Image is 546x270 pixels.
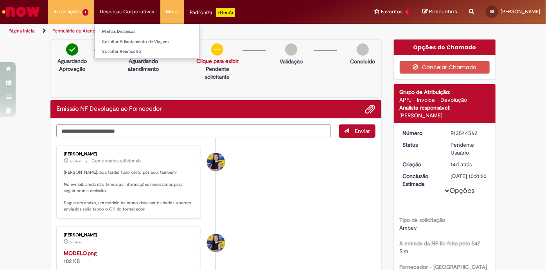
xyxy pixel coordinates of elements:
[211,43,223,56] img: circle-minus.png
[64,250,97,257] a: MODELO.png
[56,124,331,137] textarea: Digite sua mensagem aqui...
[216,8,235,17] p: +GenAi
[6,24,358,38] ul: Trilhas de página
[70,240,82,245] time: 24/09/2025 13:58:49
[404,9,411,16] span: 5
[94,23,199,58] ul: Despesas Corporativas
[66,43,78,56] img: check-circle-green.png
[365,104,375,114] button: Adicionar anexos
[125,57,162,73] p: Aguardando atendimento
[95,27,199,36] a: Minhas Despesas
[52,28,110,34] a: Formulário de Atendimento
[400,112,490,119] div: [PERSON_NAME]
[70,159,82,164] time: 24/09/2025 13:58:51
[397,141,445,149] dt: Status
[355,128,370,135] span: Enviar
[381,8,402,16] span: Favoritos
[451,160,487,168] div: 17/09/2025 16:02:30
[422,8,457,16] a: Rascunhos
[400,96,490,104] div: APFJ - Invoice - Devolução
[451,141,487,157] div: Pendente Usuário
[196,65,239,81] p: Pendente solicitante
[400,248,409,255] span: Sim
[490,9,494,14] span: AS
[451,161,472,168] time: 17/09/2025 16:02:30
[207,153,225,171] div: Melissa Paduani
[64,233,194,238] div: [PERSON_NAME]
[54,57,90,73] p: Aguardando Aprovação
[400,61,490,74] button: Cancelar Chamado
[280,58,303,65] p: Validação
[400,240,480,247] b: A entrada da NF foi feita pelo S4?
[501,8,540,15] span: [PERSON_NAME]
[285,43,297,56] img: img-circle-grey.png
[54,8,81,16] span: Requisições
[1,4,41,20] img: ServiceNow
[64,249,194,265] div: 102 KB
[70,240,82,245] span: 7d atrás
[397,172,445,188] dt: Conclusão Estimada
[400,216,445,223] b: Tipo de solicitação
[357,43,369,56] img: img-circle-grey.png
[451,161,472,168] span: 14d atrás
[339,124,375,138] button: Enviar
[451,129,487,137] div: R13544562
[394,40,496,55] div: Opções do Chamado
[70,159,82,164] span: 7d atrás
[83,9,88,16] span: 1
[190,8,235,17] div: Padroniza
[95,47,199,56] a: Solicitar Reembolso
[92,158,142,164] small: Comentários adicionais
[166,8,178,16] span: More
[196,58,239,65] a: Clique para exibir
[9,28,36,34] a: Página inicial
[397,160,445,168] dt: Criação
[207,234,225,252] div: Melissa Paduani
[429,8,457,15] span: Rascunhos
[400,88,490,96] div: Grupo de Atribuição:
[95,38,199,46] a: Solicitar Adiantamento de Viagem
[64,152,194,157] div: [PERSON_NAME]
[397,129,445,137] dt: Número
[400,224,417,231] span: Ambev
[350,58,375,65] p: Concluído
[64,169,194,212] p: [PERSON_NAME], boa tarde! Tudo certo por aqui tambem! No e-mail, ainda não temos as informações n...
[451,172,487,180] div: [DATE] 10:21:20
[100,8,154,16] span: Despesas Corporativas
[56,106,162,113] h2: Emissão NF Devolução ao Fornecedor Histórico de tíquete
[400,104,490,112] div: Analista responsável:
